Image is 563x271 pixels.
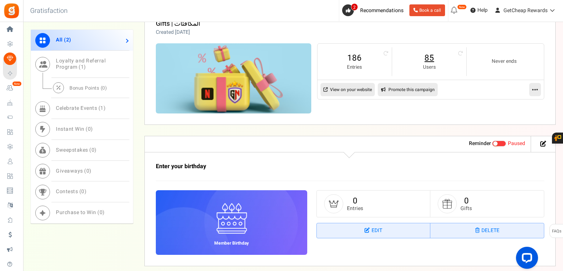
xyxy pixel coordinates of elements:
span: 2 [66,36,69,44]
span: Giveaways ( ) [56,167,92,174]
span: Bonus Points ( ) [69,84,107,91]
span: FAQs [552,224,562,238]
span: 0 [102,84,105,91]
a: View on your website [320,83,375,96]
a: Gifts | المكافئات [156,19,200,29]
span: All ( ) [56,36,71,44]
span: 0 [86,167,90,174]
span: 0 [100,209,103,216]
a: 0 [353,195,357,207]
span: 2 [351,3,358,11]
span: Contests ( ) [56,188,86,195]
small: Never ends [474,58,534,65]
h6: Member Birthday [209,241,254,246]
a: 186 [325,52,384,64]
a: Delete [430,223,544,238]
span: 0 [92,146,95,154]
small: Gifts [460,206,472,211]
a: Book a call [409,4,445,16]
strong: Reminder [469,140,491,147]
span: GetCheap Rewards [503,7,548,14]
em: New [12,81,22,86]
small: Users [399,64,459,71]
span: Purchase to Win ( ) [56,209,105,216]
span: 1 [81,63,84,71]
span: 1 [100,104,104,112]
em: New [457,4,467,10]
span: Paused [508,140,525,147]
a: 2 Recommendations [342,4,406,16]
h3: Enter your birthday [156,163,467,170]
a: 0 [464,195,469,207]
span: Celebrate Events ( ) [56,104,105,112]
span: Instant Win ( ) [56,125,93,133]
span: 0 [88,125,91,133]
span: Recommendations [360,7,404,14]
a: Promote this campaign [378,83,438,96]
p: Created [DATE] [156,29,200,36]
span: Help [476,7,488,14]
a: Help [467,4,491,16]
small: Entries [347,206,363,211]
a: Edit [317,223,430,238]
span: 0 [81,188,85,195]
a: 85 [399,52,459,64]
small: Entries [325,64,384,71]
span: Sweepstakes ( ) [56,146,97,154]
img: Gratisfaction [3,3,20,19]
a: New [3,82,20,94]
span: Loyalty and Referral Program ( ) [56,57,105,71]
h3: Gratisfaction [22,4,76,18]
